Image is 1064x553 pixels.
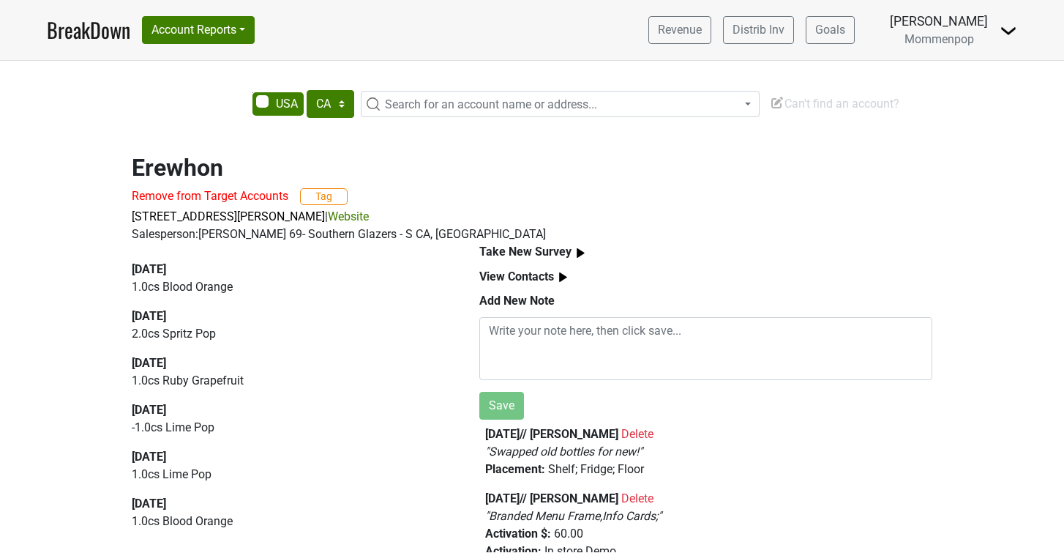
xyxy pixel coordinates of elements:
div: Salesperson: [PERSON_NAME] 69- Southern Glazers - S CA, [GEOGRAPHIC_DATA] [132,226,932,243]
p: 1.0 cs Ruby Grapefruit [132,372,446,390]
em: " Swapped old bottles for new! " [485,445,642,459]
div: 60.00 [485,525,926,543]
p: | [132,208,932,226]
a: Distrib Inv [723,16,794,44]
b: Take New Survey [479,245,572,259]
button: Tag [300,188,348,205]
p: 2.0 cs Spritz Pop [132,325,446,343]
a: BreakDown [47,15,130,45]
img: arrow_right.svg [554,268,572,286]
img: Edit [770,95,784,110]
b: Add New Note [479,294,555,308]
b: [DATE] // [PERSON_NAME] [485,491,618,505]
p: 1.0 cs Blood Orange [132,513,446,530]
div: [DATE] [132,308,446,325]
div: [DATE] [132,495,446,513]
h2: Erewhon [132,154,932,182]
div: [DATE] [132,448,446,466]
div: [PERSON_NAME] [890,12,988,31]
a: [STREET_ADDRESS][PERSON_NAME] [132,209,325,223]
div: [DATE] [132,261,446,278]
em: " Branded Menu Frame,Info Cards; " [485,509,662,523]
p: -1.0 cs Lime Pop [132,419,446,437]
span: Delete [621,427,653,441]
b: View Contacts [479,270,554,283]
a: Website [328,209,369,223]
div: [DATE] [132,355,446,372]
div: Shelf; Fridge; Floor [485,461,926,478]
div: [DATE] [132,401,446,419]
b: [DATE] // [PERSON_NAME] [485,427,618,441]
span: Mommenpop [904,32,974,46]
span: Delete [621,491,653,505]
button: Save [479,392,524,420]
a: Revenue [648,16,711,44]
b: Placement : [485,462,545,476]
p: 1.0 cs Lime Pop [132,466,446,483]
span: Remove from Target Accounts [132,189,288,203]
button: Account Reports [142,16,255,44]
p: 1.0 cs Blood Orange [132,278,446,296]
span: Search for an account name or address... [385,97,597,111]
a: Goals [806,16,855,44]
img: Dropdown Menu [1000,22,1017,40]
img: arrow_right.svg [572,244,590,262]
b: Activation $ : [485,527,551,541]
span: Can't find an account? [770,97,899,111]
